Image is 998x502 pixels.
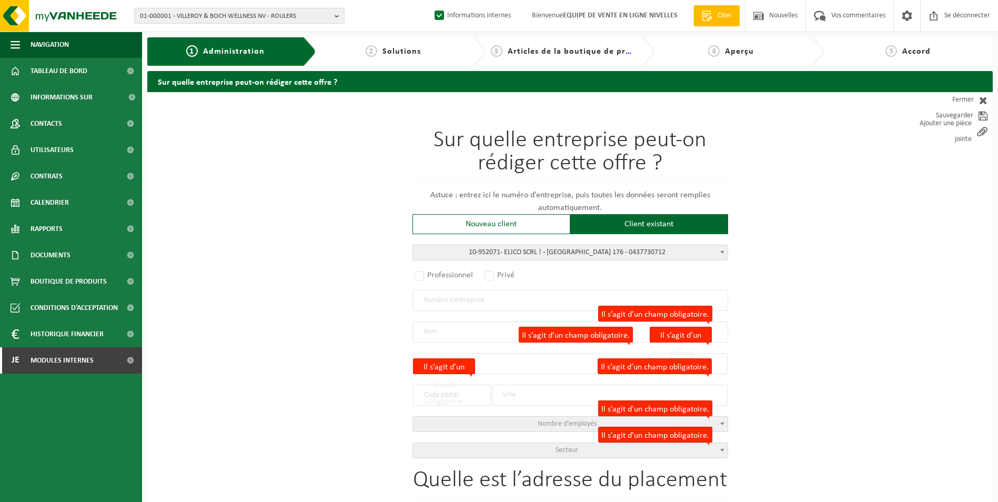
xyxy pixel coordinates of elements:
[660,45,802,58] a: 4Aperçu
[412,245,728,260] span: <span class="highlight"><span class="highlight">10-952071</span></span> - ELICO SCRL ! - 1040 ETT...
[598,358,712,374] label: Il s’agit d’un champ obligatoire.
[715,11,734,21] span: Citer
[412,322,728,343] input: Nom
[598,427,712,443] label: Il s’agit d’un champ obligatoire.
[556,446,578,454] span: Secteur
[902,47,931,56] span: Accord
[31,268,107,295] span: Boutique de produits
[11,347,20,374] span: Je
[532,12,678,19] font: Bienvenue
[31,189,69,216] span: Calendrier
[936,108,973,124] font: Sauvegarder
[412,290,728,311] input: Numéro d’entreprise
[31,32,69,58] span: Navigation
[413,245,728,260] span: <span class="highlight"><span class="highlight">10-952071</span></span> - ELICO SCRL ! - 1040 ETT...
[519,327,633,343] label: Il s’agit d’un champ obligatoire.
[413,358,475,374] label: Il s’agit d’un champ obligatoire.
[366,45,377,57] span: 2
[650,327,712,343] label: Il s’agit d’un champ obligatoire.
[31,321,104,347] span: Historique financier
[898,124,993,139] a: Ajouter une pièce jointe
[898,108,993,124] a: Sauvegarder
[31,347,94,374] span: Modules internes
[598,400,712,416] label: Il s’agit d’un champ obligatoire.
[140,8,330,24] span: 01-000001 - VILLEROY & BOCH WELLNESS NV - ROULERS
[492,385,728,406] input: Ville
[155,45,295,58] a: 1Administration
[482,268,518,283] label: Privé
[508,47,651,56] span: Articles de la boutique de produits
[491,45,502,57] span: 3
[186,45,198,57] span: 1
[432,8,511,24] label: Informations internes
[693,5,740,26] a: Citer
[885,45,897,57] span: 5
[898,92,993,108] a: Fermer
[203,47,265,56] span: Administration
[31,137,74,163] span: Utilisateurs
[538,420,597,428] span: Nombre d’employés
[413,353,649,374] input: Rue
[412,214,570,234] div: Nouveau client
[31,111,62,137] span: Contacts
[412,469,728,498] h1: Quelle est l’adresse du placement
[708,45,720,57] span: 4
[147,71,993,92] h2: Sur quelle entreprise peut-on rédiger cette offre ?
[321,45,464,58] a: 2Solutions
[31,242,70,268] span: Documents
[412,268,476,283] label: Professionnel
[491,45,633,58] a: 3Articles de la boutique de produits
[412,129,728,181] h1: Sur quelle entreprise peut-on rédiger cette offre ?
[903,116,972,147] font: Ajouter une pièce jointe
[570,214,728,234] div: Client existant
[31,163,63,189] span: Contrats
[412,189,728,214] p: Astuce : entrez ici le numéro d’entreprise, puis toutes les données seront remplies automatiquement.
[31,84,122,111] span: Informations sur l’entreprise
[31,295,118,321] span: Conditions d’acceptation
[725,47,754,56] span: Aperçu
[469,248,500,256] span: 10-952071
[134,8,345,24] button: 01-000001 - VILLEROY & BOCH WELLNESS NV - ROULERS
[952,92,974,108] font: Fermer
[31,58,87,84] span: Tableau de bord
[829,45,987,58] a: 5Accord
[563,12,678,19] strong: EQUIPE DE VENTE EN LIGNE NIVELLES
[382,47,421,56] span: Solutions
[413,385,491,406] input: Code postal
[598,306,712,322] label: Il s’agit d’un champ obligatoire.
[31,216,63,242] span: Rapports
